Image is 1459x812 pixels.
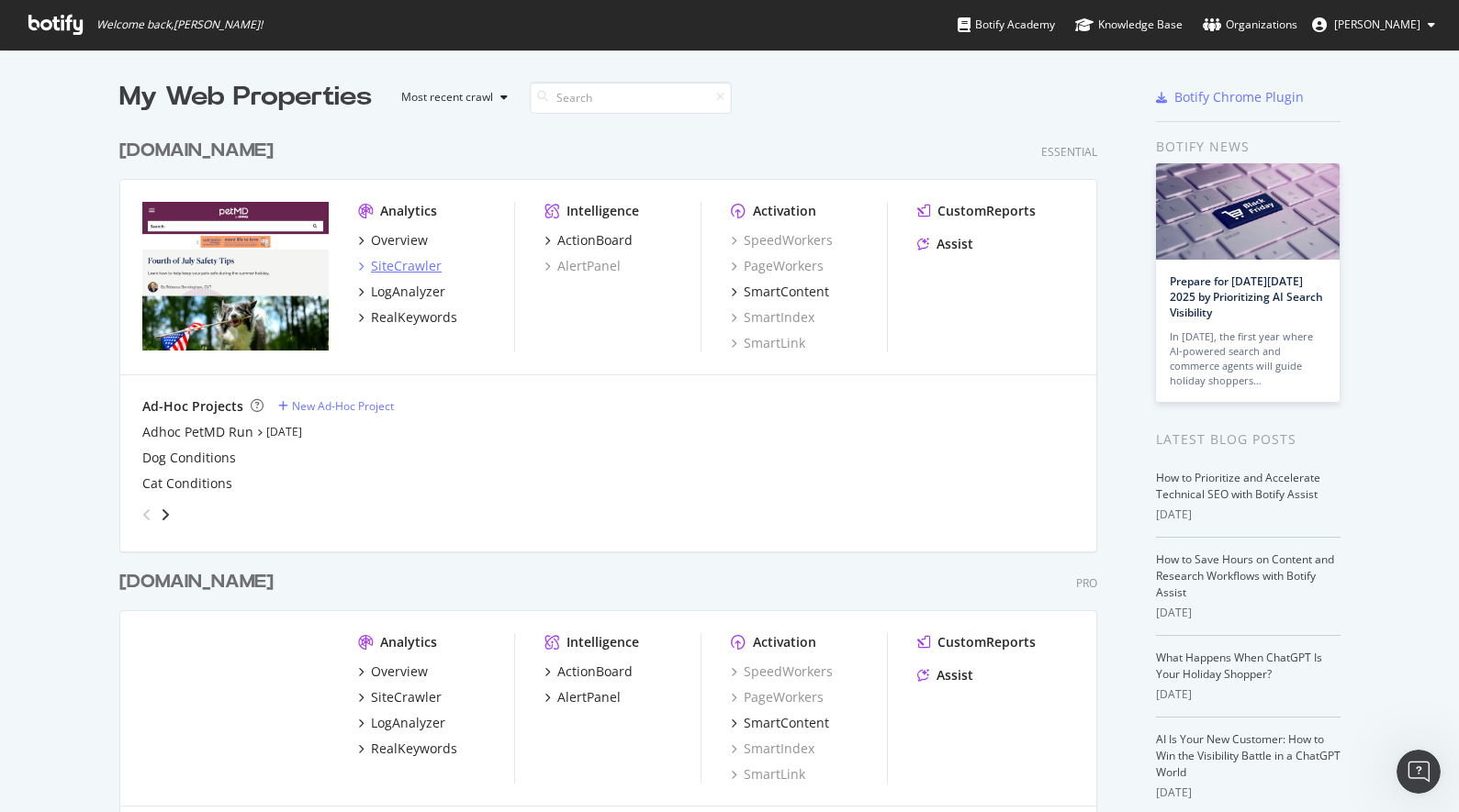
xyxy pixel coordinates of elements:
[544,257,621,275] a: AlertPanel
[731,714,829,732] a: SmartContent
[1156,650,1322,682] a: What Happens When ChatGPT Is Your Holiday Shopper?
[1156,163,1340,260] img: Prepare for Black Friday 2025 by Prioritizing AI Search Visibility
[731,334,805,352] a: SmartLink
[371,283,445,301] div: LogAnalyzer
[1397,750,1441,794] iframe: Intercom live chat
[1041,144,1097,160] div: Essential
[731,662,833,681] a: SpeedWorkers
[567,202,639,220] div: Intelligence
[380,633,437,651] div: Analytics
[358,740,457,758] a: RealKeywords
[266,424,302,439] a: [DATE]
[1076,575,1097,591] div: Pro
[731,308,814,327] a: SmartIndex
[371,688,442,706] div: SiteCrawler
[1174,88,1304,106] div: Botify Chrome Plugin
[937,202,1036,220] div: CustomReports
[557,231,633,250] div: ActionBoard
[119,79,372,116] div: My Web Properties
[1156,731,1341,780] a: AI Is Your New Customer: How to Win the Visibility Battle in a ChatGPT World
[567,633,639,651] div: Intelligence
[731,740,814,758] a: SmartIndex
[119,138,274,164] div: [DOMAIN_NAME]
[1170,273,1323,320] a: Prepare for [DATE][DATE] 2025 by Prioritizing AI Search Visibility
[917,235,973,253] a: Assist
[278,398,394,414] a: New Ad-Hoc Project
[1156,605,1341,621] div: [DATE]
[371,714,445,732] div: LogAnalyzer
[1170,329,1326,388] div: In [DATE], the first year where AI-powered search and commerce agents will guide holiday shoppers…
[358,231,428,250] a: Overview
[1156,784,1341,801] div: [DATE]
[1156,686,1341,703] div: [DATE]
[731,283,829,301] a: SmartContent
[1156,506,1341,523] div: [DATE]
[917,666,973,684] a: Assist
[744,714,829,732] div: SmartContent
[358,714,445,732] a: LogAnalyzer
[1156,137,1341,157] div: Botify news
[917,202,1036,220] a: CustomReports
[292,398,394,414] div: New Ad-Hoc Project
[753,633,816,651] div: Activation
[731,257,824,275] a: PageWorkers
[544,231,633,250] a: ActionBoard
[371,662,428,681] div: Overview
[159,506,172,524] div: angle-right
[358,688,442,706] a: SiteCrawler
[142,474,232,493] a: Cat Conditions
[119,569,281,595] a: [DOMAIN_NAME]
[731,765,805,784] a: SmartLink
[401,92,493,103] div: Most recent crawl
[753,202,816,220] div: Activation
[142,423,253,441] a: Adhoc PetMD Run
[1297,10,1450,39] button: [PERSON_NAME]
[380,202,437,220] div: Analytics
[958,16,1055,34] div: Botify Academy
[371,740,457,758] div: RealKeywords
[119,569,274,595] div: [DOMAIN_NAME]
[1156,470,1320,502] a: How to Prioritize and Accelerate Technical SEO with Botify Assist
[731,231,833,250] a: SpeedWorkers
[358,283,445,301] a: LogAnalyzer
[358,308,457,327] a: RealKeywords
[142,202,329,350] img: www.petmd.com
[544,688,621,706] a: AlertPanel
[937,633,1036,651] div: CustomReports
[142,397,243,416] div: Ad-Hoc Projects
[937,666,973,684] div: Assist
[744,283,829,301] div: SmartContent
[544,662,633,681] a: ActionBoard
[1334,17,1420,32] span: Mitchell Abdullah
[371,231,428,250] div: Overview
[1203,16,1297,34] div: Organizations
[1156,551,1334,600] a: How to Save Hours on Content and Research Workflows with Botify Assist
[557,688,621,706] div: AlertPanel
[371,308,457,327] div: RealKeywords
[142,449,236,467] a: Dog Conditions
[119,138,281,164] a: [DOMAIN_NAME]
[1156,429,1341,450] div: Latest Blog Posts
[358,662,428,681] a: Overview
[937,235,973,253] div: Assist
[1156,88,1304,106] a: Botify Chrome Plugin
[731,688,824,706] a: PageWorkers
[135,500,159,529] div: angle-left
[371,257,442,275] div: SiteCrawler
[1075,16,1183,34] div: Knowledge Base
[358,257,442,275] a: SiteCrawler
[557,662,633,681] div: ActionBoard
[387,83,515,112] button: Most recent crawl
